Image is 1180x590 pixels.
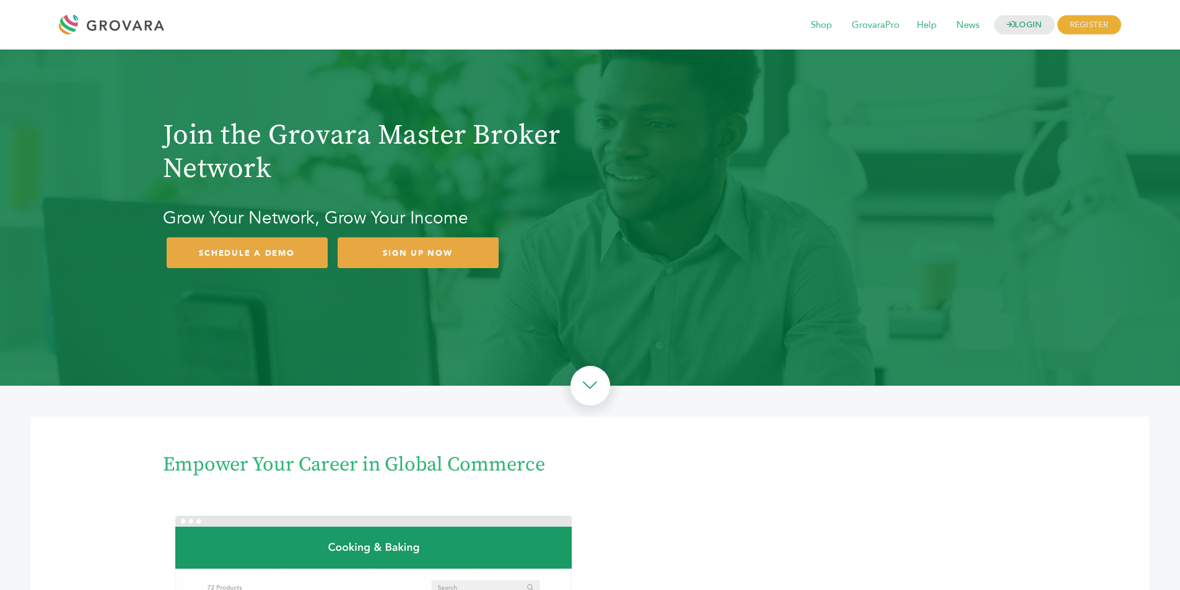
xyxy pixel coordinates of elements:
[908,19,945,32] a: Help
[948,19,988,32] a: News
[948,14,988,37] span: News
[1057,15,1121,35] span: REGISTER
[802,19,841,32] a: Shop
[163,119,584,186] h1: Join the Grovara Master Broker Network
[802,14,841,37] span: Shop
[908,14,945,37] span: Help
[167,237,328,269] a: SCHEDULE A DEMO
[994,15,1055,35] a: LOGIN
[163,204,584,232] h2: Grow Your Network, Grow Your Income
[338,237,499,269] a: SIGN UP NOW
[843,14,908,37] span: GrovaraPro
[163,453,1018,479] h1: Empower Your Career in Global Commerce
[843,19,908,32] a: GrovaraPro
